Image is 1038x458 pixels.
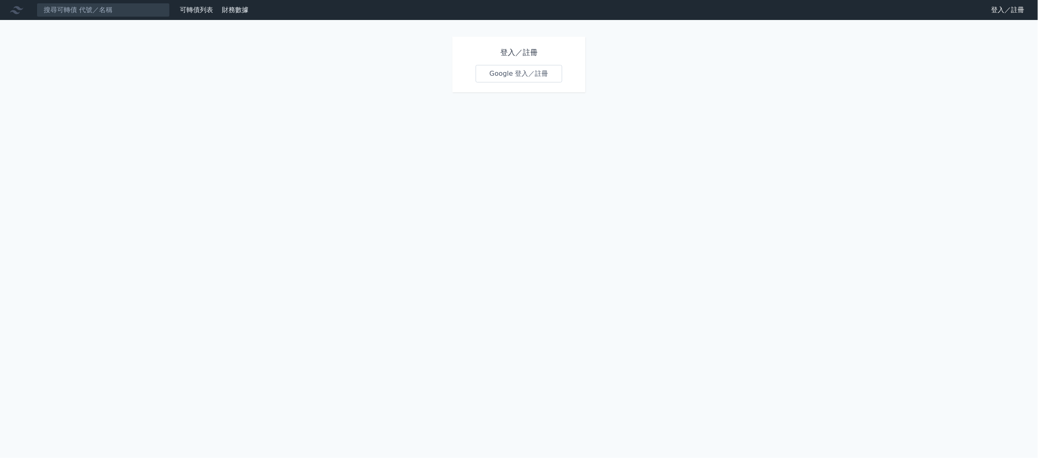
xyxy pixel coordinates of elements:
[37,3,170,17] input: 搜尋可轉債 代號／名稱
[476,47,562,58] h1: 登入／註冊
[222,6,248,14] a: 財務數據
[985,3,1031,17] a: 登入／註冊
[476,65,562,82] a: Google 登入／註冊
[180,6,213,14] a: 可轉債列表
